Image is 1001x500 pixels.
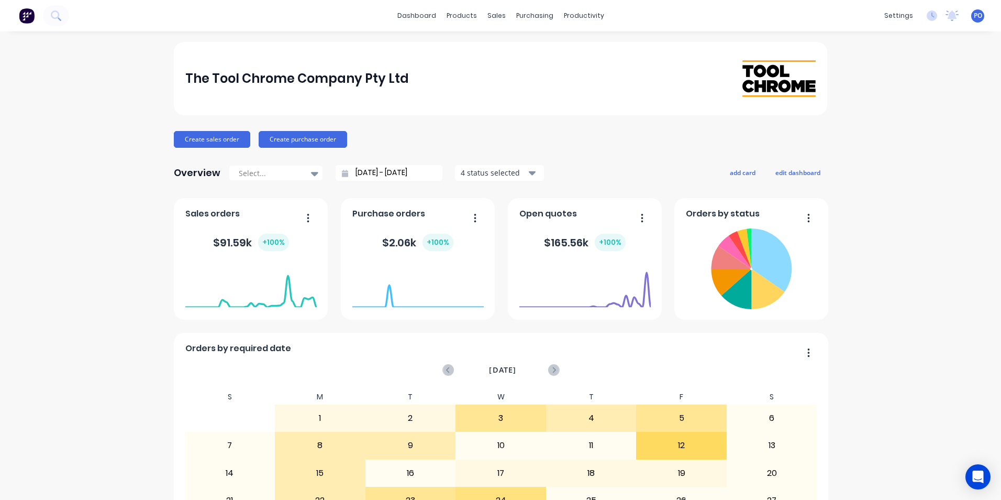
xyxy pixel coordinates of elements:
img: The Tool Chrome Company Pty Ltd [742,60,816,96]
span: Open quotes [519,208,577,220]
div: $ 165.56k [544,234,626,251]
div: 1 [275,405,365,431]
div: + 100 % [595,234,626,251]
div: 19 [637,460,726,486]
div: 7 [185,432,275,459]
div: 4 [547,405,636,431]
span: Sales orders [185,208,240,220]
img: Factory [19,8,35,24]
div: Open Intercom Messenger [965,464,991,490]
button: 4 status selected [455,165,544,181]
div: 4 status selected [461,167,527,178]
span: Orders by required date [185,342,291,355]
a: dashboard [392,8,441,24]
div: 20 [727,460,817,486]
button: Create sales order [174,131,250,148]
div: products [441,8,482,24]
button: edit dashboard [769,166,827,179]
div: M [275,389,365,405]
div: 9 [366,432,455,459]
div: 18 [547,460,636,486]
div: settings [879,8,918,24]
div: S [727,389,817,405]
div: 11 [547,432,636,459]
span: Orders by status [686,208,760,220]
button: add card [723,166,762,179]
div: 13 [727,432,817,459]
div: 6 [727,405,817,431]
span: [DATE] [489,364,516,376]
div: 12 [637,432,726,459]
div: T [365,389,456,405]
div: 5 [637,405,726,431]
div: 14 [185,460,275,486]
div: purchasing [511,8,559,24]
div: + 100 % [422,234,453,251]
div: 8 [275,432,365,459]
span: Purchase orders [352,208,425,220]
div: F [636,389,727,405]
div: The Tool Chrome Company Pty Ltd [185,68,409,89]
div: 10 [456,432,546,459]
div: 3 [456,405,546,431]
div: + 100 % [258,234,289,251]
div: 16 [366,460,455,486]
button: Create purchase order [259,131,347,148]
div: sales [482,8,511,24]
span: PO [974,11,982,20]
div: 2 [366,405,455,431]
div: $ 2.06k [382,234,453,251]
div: productivity [559,8,609,24]
div: W [455,389,546,405]
div: T [546,389,637,405]
div: 15 [275,460,365,486]
div: S [185,389,275,405]
div: Overview [174,162,220,183]
div: $ 91.59k [213,234,289,251]
div: 17 [456,460,546,486]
